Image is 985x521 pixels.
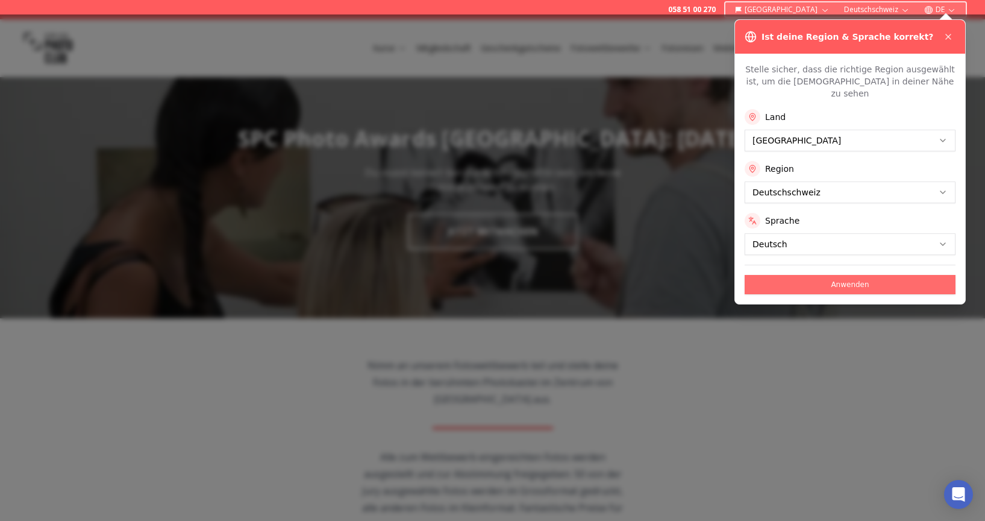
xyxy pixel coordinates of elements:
[765,163,794,175] label: Region
[765,215,799,227] label: Sprache
[765,111,786,123] label: Land
[745,63,955,99] p: Stelle sicher, dass die richtige Region ausgewählt ist, um die [DEMOGRAPHIC_DATA] in deiner Nähe ...
[919,2,961,17] button: DE
[944,480,973,509] div: Intercom-Nachrichtendienst öffnen
[745,275,955,294] button: Anwenden
[730,2,834,17] button: [GEOGRAPHIC_DATA]
[839,2,915,17] button: Deutschschweiz
[761,31,933,43] h3: Ist deine Region & Sprache korrekt?
[668,5,716,14] a: 058 51 00 270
